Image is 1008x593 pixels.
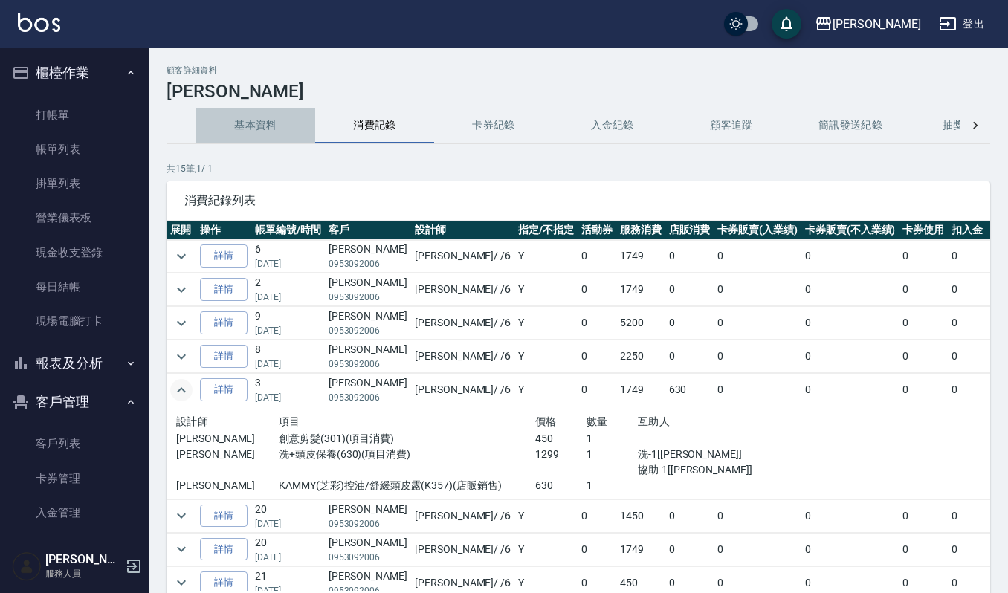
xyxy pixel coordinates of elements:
a: 詳情 [200,505,248,528]
td: [PERSON_NAME] [325,240,411,273]
td: 0 [801,340,899,373]
td: [PERSON_NAME] [325,273,411,306]
td: 3 [251,374,325,406]
th: 卡券使用 [899,221,948,240]
td: 0 [899,273,948,306]
td: 20 [251,499,325,532]
th: 指定/不指定 [514,221,578,240]
button: expand row [170,245,193,268]
td: Y [514,307,578,340]
td: 0 [578,533,616,566]
td: 20 [251,533,325,566]
span: 互助人 [638,415,670,427]
td: 0 [578,499,616,532]
td: 0 [714,307,801,340]
td: 0 [665,240,714,273]
button: 櫃檯作業 [6,54,143,92]
td: 0 [714,533,801,566]
td: [PERSON_NAME] / /6 [411,499,514,532]
p: [DATE] [255,391,321,404]
td: [PERSON_NAME] [325,374,411,406]
th: 操作 [196,221,251,240]
span: 消費紀錄列表 [184,193,972,208]
td: 0 [948,240,986,273]
td: 1749 [616,273,665,306]
button: 基本資料 [196,108,315,143]
button: expand row [170,538,193,560]
p: [DATE] [255,324,321,337]
button: 卡券紀錄 [434,108,553,143]
p: 0953092006 [329,291,407,304]
button: expand row [170,346,193,368]
th: 客戶 [325,221,411,240]
td: 2250 [616,340,665,373]
a: 帳單列表 [6,132,143,166]
td: 0 [578,307,616,340]
p: 協助-1[[PERSON_NAME]] [638,462,792,478]
td: [PERSON_NAME] [325,307,411,340]
p: 1 [587,431,638,447]
td: 2 [251,273,325,306]
h2: 顧客詳細資料 [167,65,990,75]
a: 客戶列表 [6,427,143,461]
td: 0 [948,499,986,532]
td: 0 [948,533,986,566]
p: 0953092006 [329,257,407,270]
p: 0953092006 [329,391,407,404]
a: 詳情 [200,278,248,301]
td: 0 [801,533,899,566]
th: 活動券 [578,221,616,240]
td: Y [514,273,578,306]
p: 0953092006 [329,517,407,531]
h5: [PERSON_NAME] [45,552,121,567]
p: [PERSON_NAME] [176,447,279,462]
p: [DATE] [255,257,321,270]
td: 0 [714,240,801,273]
p: [DATE] [255,357,321,371]
span: 項目 [279,415,300,427]
button: 登出 [933,10,990,38]
td: 0 [948,307,986,340]
p: KΛMMY(芝彩)控油/舒緩頭皮露(K357)(店販銷售) [279,478,535,493]
button: 簡訊發送紀錄 [791,108,910,143]
button: expand row [170,279,193,301]
td: [PERSON_NAME] / /6 [411,374,514,406]
td: 0 [714,374,801,406]
div: [PERSON_NAME] [833,15,921,33]
td: [PERSON_NAME] [325,533,411,566]
a: 打帳單 [6,98,143,132]
td: 0 [714,499,801,532]
a: 掛單列表 [6,166,143,201]
td: 1749 [616,240,665,273]
td: Y [514,533,578,566]
td: Y [514,240,578,273]
p: [PERSON_NAME] [176,431,279,447]
td: 1450 [616,499,665,532]
a: 現場電腦打卡 [6,304,143,338]
td: 0 [665,533,714,566]
p: 0953092006 [329,357,407,371]
p: [DATE] [255,551,321,564]
th: 服務消費 [616,221,665,240]
p: 1 [587,478,638,493]
button: 消費記錄 [315,108,434,143]
p: 1299 [535,447,587,462]
td: 0 [899,533,948,566]
span: 價格 [535,415,557,427]
img: Person [12,551,42,581]
th: 店販消費 [665,221,714,240]
a: 詳情 [200,538,248,561]
p: 洗-1[[PERSON_NAME]] [638,447,792,462]
a: 營業儀表板 [6,201,143,235]
th: 展開 [167,221,196,240]
span: 數量 [587,415,608,427]
td: 0 [948,340,986,373]
td: [PERSON_NAME] / /6 [411,307,514,340]
p: [PERSON_NAME] [176,478,279,493]
p: 630 [535,478,587,493]
td: 6 [251,240,325,273]
td: 0 [899,374,948,406]
td: 0 [665,340,714,373]
th: 帳單編號/時間 [251,221,325,240]
td: 0 [578,374,616,406]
